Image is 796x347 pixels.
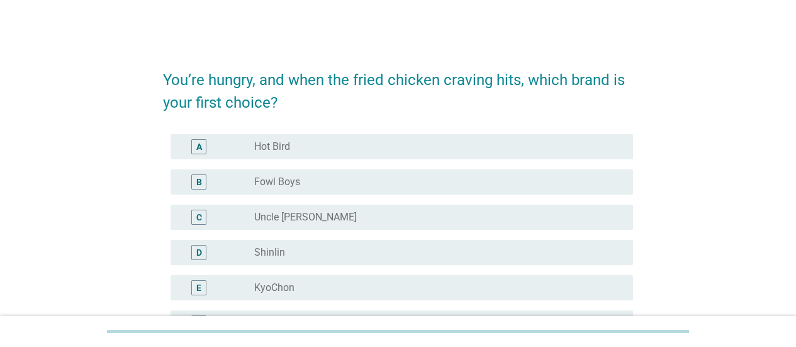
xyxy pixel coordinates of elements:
label: Shinlin [254,246,285,259]
h2: You’re hungry, and when the fried chicken craving hits, which brand is your first choice? [163,56,633,114]
label: KyoChon [254,282,294,294]
label: Uncle [PERSON_NAME] [254,211,357,224]
div: B [196,175,202,188]
div: E [196,281,201,294]
label: Hot Bird [254,140,290,153]
label: Fowl Boys [254,176,300,188]
div: A [196,140,202,153]
div: D [196,246,202,259]
div: C [196,210,202,224]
